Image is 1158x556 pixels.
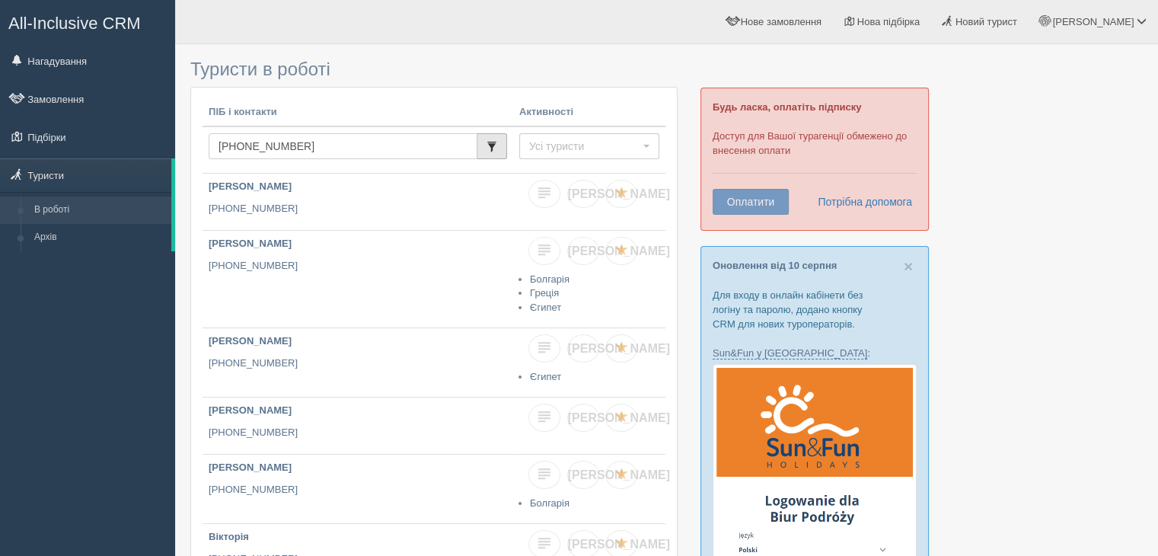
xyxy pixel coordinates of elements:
span: [PERSON_NAME] [568,538,670,551]
a: [PERSON_NAME] [PHONE_NUMBER] [203,398,513,454]
button: Close [904,258,913,274]
span: Туристи в роботі [190,59,330,79]
p: [PHONE_NUMBER] [209,483,507,497]
span: Нове замовлення [741,16,821,27]
a: [PERSON_NAME] [567,334,599,363]
span: [PERSON_NAME] [568,187,670,200]
span: Нова підбірка [857,16,920,27]
span: All-Inclusive CRM [8,14,141,33]
b: [PERSON_NAME] [209,404,292,416]
a: Потрібна допомога [808,189,913,215]
span: [PERSON_NAME] [568,342,670,355]
a: Єгипет [530,302,561,313]
span: [PERSON_NAME] [1052,16,1134,27]
a: [PERSON_NAME] [567,180,599,208]
a: Болгарія [530,497,569,509]
a: [PERSON_NAME] [PHONE_NUMBER] [203,455,513,523]
a: Греція [530,287,559,299]
span: Усі туристи [529,139,640,154]
a: [PERSON_NAME] [567,461,599,489]
b: [PERSON_NAME] [209,238,292,249]
th: Активності [513,99,665,126]
p: [PHONE_NUMBER] [209,426,507,440]
a: [PERSON_NAME] [567,404,599,432]
span: [PERSON_NAME] [568,468,670,481]
b: Будь ласка, оплатіть підписку [713,101,861,113]
a: [PERSON_NAME] [PHONE_NUMBER] [203,328,513,397]
a: Оновлення від 10 серпня [713,260,837,271]
b: Вікторія [209,531,249,542]
span: [PERSON_NAME] [568,411,670,424]
p: Для входу в онлайн кабінети без логіну та паролю, додано кнопку CRM для нових туроператорів. [713,288,917,331]
span: [PERSON_NAME] [568,244,670,257]
span: × [904,257,913,275]
a: All-Inclusive CRM [1,1,174,43]
a: В роботі [27,197,171,224]
input: Пошук за ПІБ, паспортом або контактами [209,133,477,159]
th: ПІБ і контакти [203,99,513,126]
a: [PERSON_NAME] [PHONE_NUMBER] [203,174,513,230]
a: Болгарія [530,273,569,285]
p: [PHONE_NUMBER] [209,259,507,273]
b: [PERSON_NAME] [209,335,292,347]
a: Архів [27,224,171,251]
p: [PHONE_NUMBER] [209,356,507,371]
b: [PERSON_NAME] [209,462,292,473]
a: Sun&Fun у [GEOGRAPHIC_DATA] [713,347,867,359]
p: [PHONE_NUMBER] [209,202,507,216]
a: [PERSON_NAME] [PHONE_NUMBER] [203,231,513,328]
button: Усі туристи [519,133,659,159]
b: [PERSON_NAME] [209,181,292,192]
a: Єгипет [530,371,561,382]
p: : [713,346,917,360]
a: [PERSON_NAME] [567,237,599,265]
span: Новий турист [955,16,1017,27]
button: Оплатити [713,189,789,215]
div: Доступ для Вашої турагенції обмежено до внесення оплати [700,88,929,231]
